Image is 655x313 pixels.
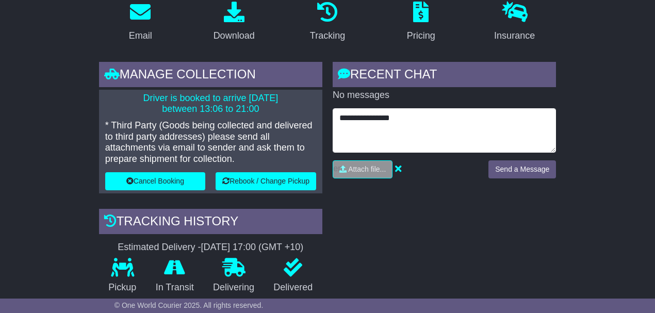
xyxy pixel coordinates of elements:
[333,62,556,90] div: RECENT CHAT
[129,29,152,43] div: Email
[201,242,303,253] div: [DATE] 17:00 (GMT +10)
[99,209,322,237] div: Tracking history
[105,120,316,164] p: * Third Party (Goods being collected and delivered to third party addresses) please send all atta...
[310,29,345,43] div: Tracking
[99,242,322,253] div: Estimated Delivery -
[264,282,322,293] p: Delivered
[333,90,556,101] p: No messages
[105,93,316,115] p: Driver is booked to arrive [DATE] between 13:06 to 21:00
[105,172,205,190] button: Cancel Booking
[488,160,556,178] button: Send a Message
[407,29,435,43] div: Pricing
[494,29,535,43] div: Insurance
[146,282,203,293] p: In Transit
[114,301,264,309] span: © One World Courier 2025. All rights reserved.
[99,62,322,90] div: Manage collection
[99,282,146,293] p: Pickup
[216,172,316,190] button: Rebook / Change Pickup
[203,282,264,293] p: Delivering
[214,29,255,43] div: Download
